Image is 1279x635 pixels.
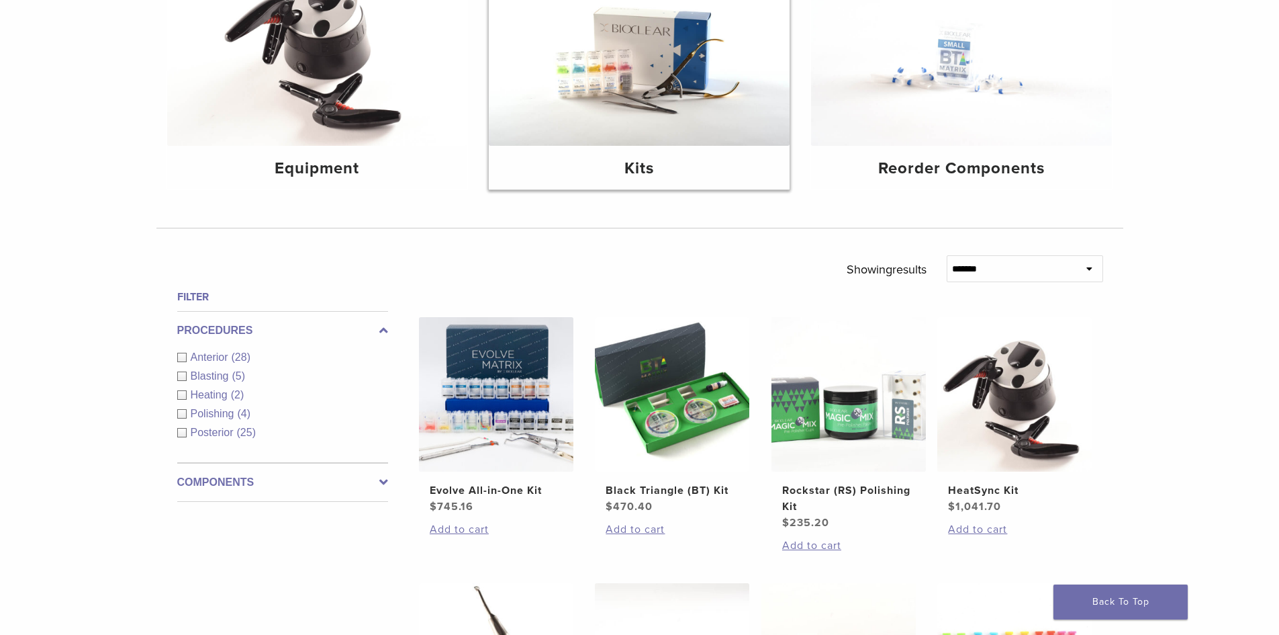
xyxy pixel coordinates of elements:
[430,500,437,513] span: $
[419,317,573,472] img: Evolve All-in-One Kit
[177,289,388,305] h4: Filter
[191,408,238,419] span: Polishing
[822,157,1101,181] h4: Reorder Components
[937,317,1092,472] img: HeatSync Kit
[606,521,739,538] a: Add to cart: “Black Triangle (BT) Kit”
[178,157,457,181] h4: Equipment
[232,351,250,363] span: (28)
[177,474,388,491] label: Components
[191,389,231,400] span: Heating
[191,427,237,438] span: Posterior
[418,317,575,515] a: Evolve All-in-One KitEvolve All-in-One Kit $745.16
[782,482,915,515] h2: Rockstar (RS) Polishing Kit
[191,370,232,382] span: Blasting
[948,482,1081,499] h2: HeatSync Kit
[782,538,915,554] a: Add to cart: “Rockstar (RS) Polishing Kit”
[606,500,653,513] bdi: 470.40
[948,521,1081,538] a: Add to cart: “HeatSync Kit”
[1053,585,1188,620] a: Back To Top
[430,482,563,499] h2: Evolve All-in-One Kit
[430,521,563,538] a: Add to cart: “Evolve All-in-One Kit”
[782,516,829,530] bdi: 235.20
[237,408,250,419] span: (4)
[191,351,232,363] span: Anterior
[595,317,749,472] img: Black Triangle (BT) Kit
[847,255,927,284] p: Showing results
[948,500,1001,513] bdi: 1,041.70
[782,516,790,530] span: $
[232,370,245,382] span: (5)
[177,323,388,339] label: Procedures
[500,157,779,181] h4: Kits
[771,317,926,472] img: Rockstar (RS) Polishing Kit
[430,500,473,513] bdi: 745.16
[771,317,927,531] a: Rockstar (RS) Polishing KitRockstar (RS) Polishing Kit $235.20
[937,317,1093,515] a: HeatSync KitHeatSync Kit $1,041.70
[606,482,739,499] h2: Black Triangle (BT) Kit
[594,317,751,515] a: Black Triangle (BT) KitBlack Triangle (BT) Kit $470.40
[606,500,613,513] span: $
[948,500,955,513] span: $
[237,427,256,438] span: (25)
[231,389,244,400] span: (2)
